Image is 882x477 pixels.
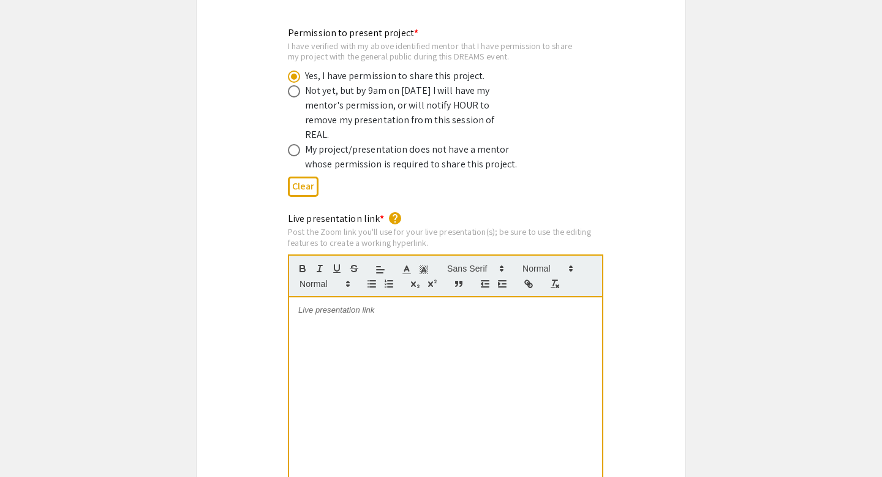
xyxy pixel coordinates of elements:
div: I have verified with my above identified mentor that I have permission to share my project with t... [288,40,575,62]
div: Yes, I have permission to share this project. [305,69,485,83]
iframe: Chat [9,422,52,468]
div: Post the Zoom link you'll use for your live presentation(s); be sure to use the editing features ... [288,226,603,248]
mat-icon: help [388,211,402,226]
div: Not yet, but by 9am on [DATE] I will have my mentor's permission, or will notify HOUR to remove m... [305,83,519,142]
mat-label: Permission to present project [288,26,418,39]
div: My project/presentation does not have a mentor whose permission is required to share this project. [305,142,519,172]
button: Clear [288,177,318,197]
mat-label: Live presentation link [288,212,384,225]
